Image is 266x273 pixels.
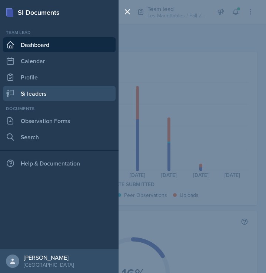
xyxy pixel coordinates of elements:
[3,156,116,171] div: Help & Documentation
[24,254,74,261] div: [PERSON_NAME]
[3,130,116,144] a: Search
[3,105,116,112] div: Documents
[3,37,116,52] a: Dashboard
[3,86,116,101] a: Si leaders
[3,54,116,68] a: Calendar
[3,70,116,85] a: Profile
[3,29,116,36] div: Team lead
[24,261,74,269] div: [GEOGRAPHIC_DATA]
[3,113,116,128] a: Observation Forms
